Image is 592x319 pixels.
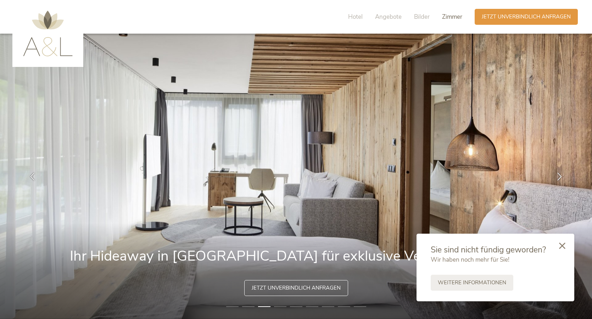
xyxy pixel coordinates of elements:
[348,13,363,21] span: Hotel
[482,13,571,21] span: Jetzt unverbindlich anfragen
[438,279,506,286] span: Weitere Informationen
[375,13,402,21] span: Angebote
[442,13,462,21] span: Zimmer
[252,284,341,292] span: Jetzt unverbindlich anfragen
[431,275,513,291] a: Weitere Informationen
[414,13,430,21] span: Bilder
[23,11,73,56] img: AMONTI & LUNARIS Wellnessresort
[431,244,546,255] span: Sie sind nicht fündig geworden?
[431,256,509,264] span: Wir haben noch mehr für Sie!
